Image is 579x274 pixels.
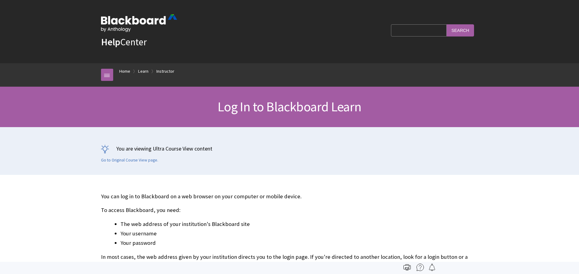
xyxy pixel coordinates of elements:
[403,264,411,271] img: Print
[447,24,474,36] input: Search
[119,68,130,75] a: Home
[101,253,478,269] p: In most cases, the web address given by your institution directs you to the login page. If you're...
[120,239,478,247] li: Your password
[120,229,478,238] li: Your username
[417,264,424,271] img: More help
[101,192,478,200] p: You can log in to Blackboard on a web browser on your computer or mobile device.
[101,36,120,48] strong: Help
[101,145,478,152] p: You are viewing Ultra Course View content
[101,158,158,163] a: Go to Original Course View page.
[138,68,148,75] a: Learn
[101,14,177,32] img: Blackboard by Anthology
[218,98,361,115] span: Log In to Blackboard Learn
[428,264,436,271] img: Follow this page
[156,68,174,75] a: Instructor
[101,36,147,48] a: HelpCenter
[120,220,478,228] li: The web address of your institution's Blackboard site
[101,206,478,214] p: To access Blackboard, you need:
